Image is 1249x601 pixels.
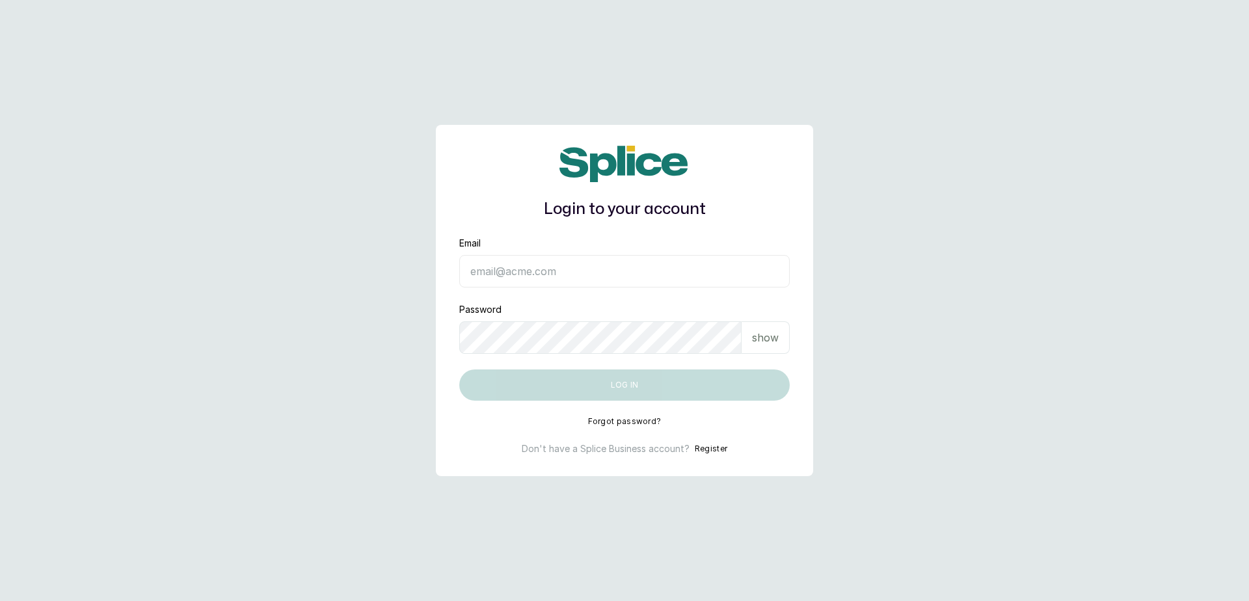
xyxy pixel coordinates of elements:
[459,369,790,401] button: Log in
[459,255,790,287] input: email@acme.com
[459,237,481,250] label: Email
[588,416,662,427] button: Forgot password?
[695,442,727,455] button: Register
[752,330,779,345] p: show
[522,442,690,455] p: Don't have a Splice Business account?
[459,198,790,221] h1: Login to your account
[459,303,502,316] label: Password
